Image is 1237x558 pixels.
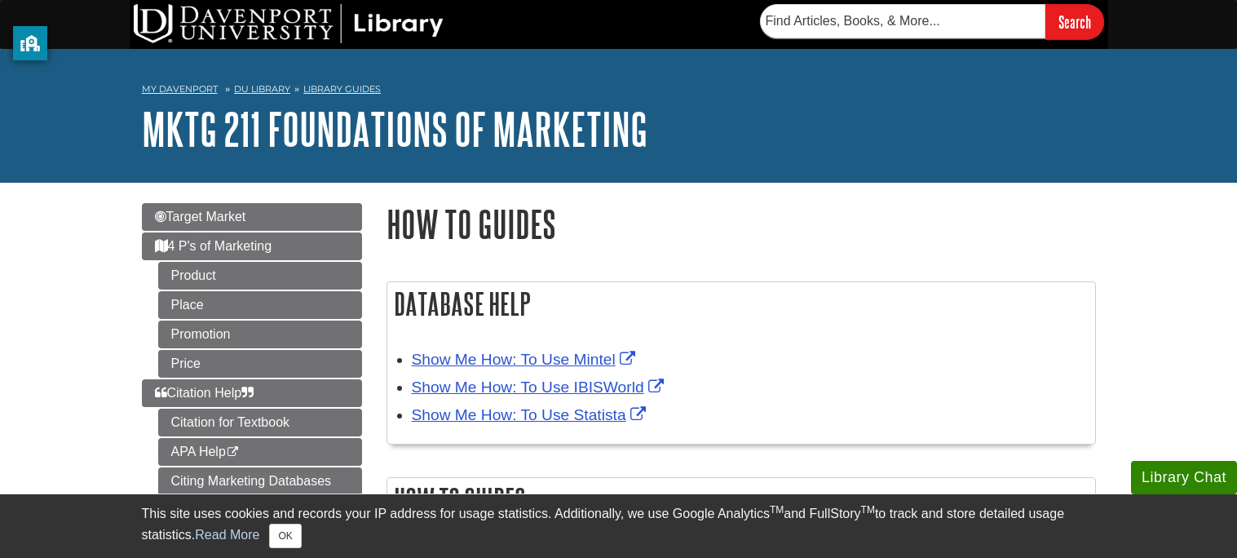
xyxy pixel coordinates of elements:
a: Read More [195,528,259,542]
nav: breadcrumb [142,78,1096,104]
a: Citation for Textbook [158,409,362,436]
a: Target Market [142,203,362,231]
h2: How To Guides [387,478,1095,521]
button: Library Chat [1131,461,1237,494]
a: MKTG 211 Foundations of Marketing [142,104,647,154]
button: Close [269,524,301,548]
a: Citation Help [142,379,362,407]
a: Price [158,350,362,378]
i: This link opens in a new window [226,447,240,458]
span: 4 P's of Marketing [155,239,272,253]
button: privacy banner [13,26,47,60]
span: Target Market [155,210,246,224]
a: Place [158,291,362,319]
img: DU Library [134,4,444,43]
a: Link opens in new window [412,406,650,423]
sup: TM [861,504,875,516]
sup: TM [770,504,784,516]
form: Searches DU Library's articles, books, and more [760,4,1104,39]
a: Link opens in new window [412,379,668,396]
h2: Database Help [387,282,1095,325]
a: Link opens in new window [412,351,639,368]
a: Citing Marketing Databases [158,467,362,495]
a: APA Help [158,438,362,466]
a: Promotion [158,321,362,348]
div: This site uses cookies and records your IP address for usage statistics. Additionally, we use Goo... [142,504,1096,548]
span: Citation Help [155,386,254,400]
a: Product [158,262,362,290]
a: DU Library [234,83,290,95]
a: Library Guides [303,83,381,95]
h1: How To Guides [387,203,1096,245]
a: My Davenport [142,82,218,96]
input: Find Articles, Books, & More... [760,4,1045,38]
a: 4 P's of Marketing [142,232,362,260]
input: Search [1045,4,1104,39]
